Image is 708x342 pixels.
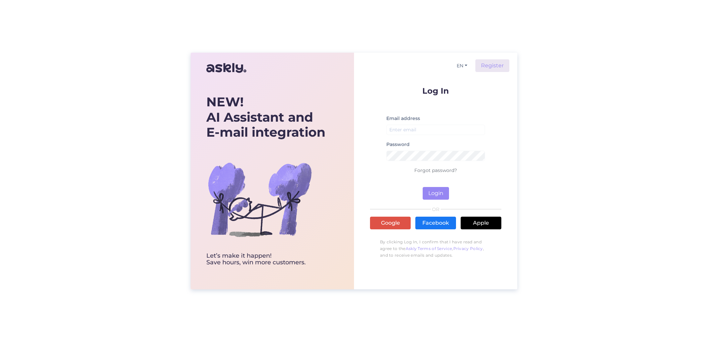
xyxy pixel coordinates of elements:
p: By clicking Log In, I confirm that I have read and agree to the , , and to receive emails and upd... [370,235,501,262]
button: EN [454,61,470,71]
a: Facebook [415,217,456,229]
label: Email address [386,115,420,122]
p: Log In [370,87,501,95]
a: Apple [461,217,501,229]
b: NEW! [206,94,244,110]
div: Let’s make it happen! Save hours, win more customers. [206,253,325,266]
a: Forgot password? [414,167,457,173]
input: Enter email [386,125,485,135]
a: Askly Terms of Service [406,246,452,251]
img: bg-askly [206,146,313,253]
button: Login [423,187,449,200]
a: Google [370,217,411,229]
span: OR [431,207,441,212]
a: Privacy Policy [453,246,483,251]
a: Register [475,59,509,72]
div: AI Assistant and E-mail integration [206,94,325,140]
label: Password [386,141,410,148]
img: Askly [206,60,246,76]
